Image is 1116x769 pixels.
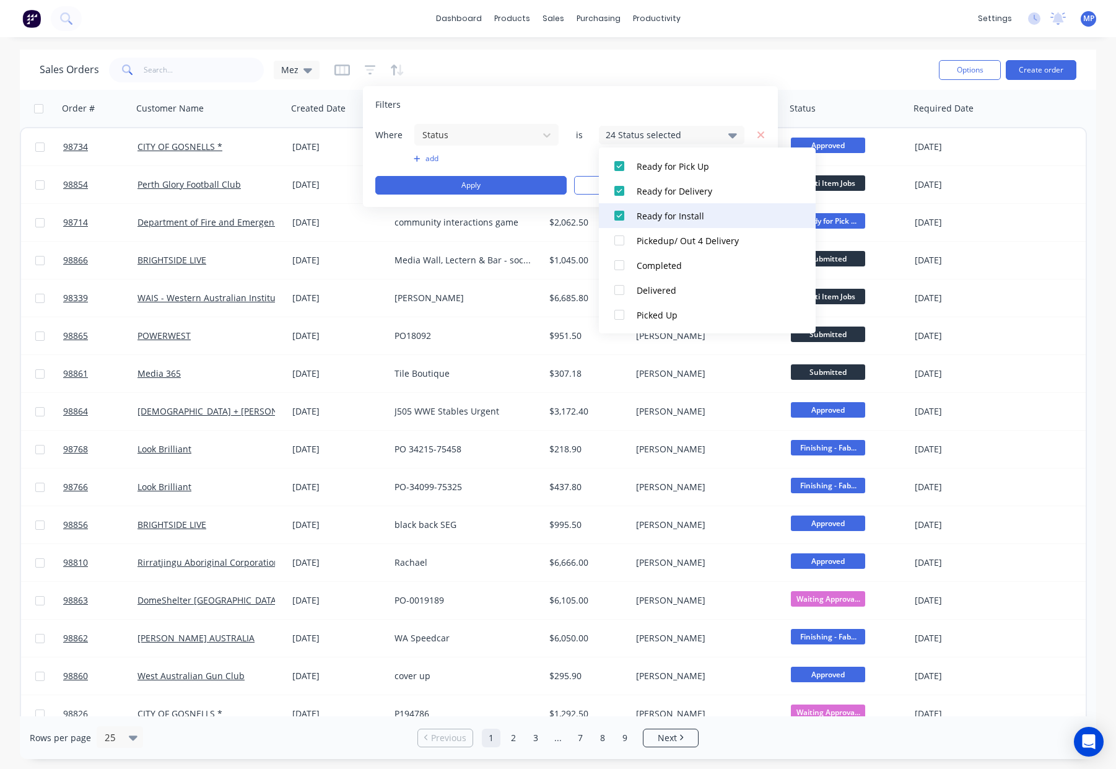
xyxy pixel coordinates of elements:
div: Created Date [291,102,346,115]
div: [DATE] [292,556,385,569]
span: Multi Item Jobs [791,175,865,191]
div: $1,045.00 [549,254,622,266]
div: $995.50 [549,519,622,531]
span: Waiting Approva... [791,591,865,607]
span: Next [658,732,677,744]
span: Multi Item Jobs [791,289,865,304]
a: Look Brilliant [137,481,191,493]
a: POWERWEST [137,330,191,341]
div: Required Date [913,102,974,115]
div: Delivered [637,284,785,297]
span: Where [375,129,412,141]
span: Approved [791,138,865,153]
a: CITY OF GOSNELLS * [137,141,222,152]
div: Media Wall, Lectern & Bar - sock only [395,254,532,266]
a: BRIGHTSIDE LIVE [137,519,206,530]
span: Finishing - Fab... [791,440,865,455]
span: 98863 [63,594,88,607]
div: Open Intercom Messenger [1074,727,1104,757]
div: [PERSON_NAME] [636,330,774,342]
a: 98810 [63,544,137,581]
a: BRIGHTSIDE LIVE [137,254,206,266]
a: Page 7 [571,729,590,747]
div: Order # [62,102,95,115]
div: [DATE] [915,519,1013,531]
div: $2,062.50 [549,216,622,229]
div: PO18092 [395,330,532,342]
button: Create order [1006,60,1076,80]
a: [DEMOGRAPHIC_DATA] + [PERSON_NAME] ^ [137,405,318,417]
span: Waiting Approva... [791,705,865,720]
span: Submitted [791,251,865,266]
span: Rows per page [30,732,91,744]
a: CITY OF GOSNELLS * [137,708,222,719]
button: Apply [375,176,567,195]
div: [DATE] [292,594,385,607]
span: Finishing - Fab... [791,629,865,644]
a: 98339 [63,279,137,317]
div: $951.50 [549,330,622,342]
div: [PERSON_NAME] [395,292,532,304]
span: 98856 [63,519,88,531]
span: 98862 [63,632,88,644]
div: [DATE] [292,216,385,229]
a: 98768 [63,431,137,468]
div: Ready for Delivery [637,185,785,198]
a: Page 9 [616,729,634,747]
div: sales [536,9,570,28]
div: [DATE] [292,519,385,531]
button: Ready for Delivery [599,178,816,203]
button: Options [939,60,1001,80]
div: [DATE] [292,254,385,266]
div: [DATE] [915,670,1013,682]
div: Picked Up [637,309,785,322]
div: [DATE] [292,632,385,644]
div: [DATE] [915,556,1013,569]
a: 98861 [63,355,137,392]
div: J505 WWE Stables Urgent [395,405,532,418]
a: Department of Fire and Emergency Services [137,216,320,228]
button: add [414,154,559,164]
a: 98866 [63,242,137,279]
span: is [567,129,591,141]
div: [DATE] [915,216,1013,229]
a: DomeShelter [GEOGRAPHIC_DATA] [137,594,279,606]
div: $3,172.40 [549,405,622,418]
div: settings [972,9,1018,28]
span: 98339 [63,292,88,304]
a: 98734 [63,128,137,165]
ul: Pagination [412,729,704,747]
div: [DATE] [292,367,385,380]
div: Tile Boutique [395,367,532,380]
a: [PERSON_NAME] AUSTRALIA [137,632,255,644]
button: Clear [574,176,765,195]
span: Ready for Pick ... [791,213,865,229]
div: $6,050.00 [549,632,622,644]
div: $295.90 [549,670,622,682]
span: 98866 [63,254,88,266]
div: PO-34099-75325 [395,481,532,493]
span: Approved [791,402,865,418]
div: [DATE] [292,178,385,191]
div: [PERSON_NAME] [636,481,774,493]
div: cover up [395,670,532,682]
div: [PERSON_NAME] [636,670,774,682]
div: [DATE] [915,367,1013,380]
span: 98766 [63,481,88,493]
button: Pickedup/ Out 4 Delivery [599,228,816,253]
div: Completed [637,259,785,272]
div: [PERSON_NAME] [636,708,774,720]
span: 98860 [63,670,88,682]
div: [DATE] [915,443,1013,455]
div: [DATE] [292,481,385,493]
div: [DATE] [915,632,1013,644]
div: [DATE] [292,443,385,455]
a: 98860 [63,657,137,695]
a: Page 3 [526,729,545,747]
button: Ready for Pick Up [599,154,816,178]
a: West Australian Gun Club [137,670,245,682]
div: Pickedup/ Out 4 Delivery [637,234,785,247]
div: [PERSON_NAME] [636,443,774,455]
a: 98826 [63,695,137,732]
div: WA Speedcar [395,632,532,644]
